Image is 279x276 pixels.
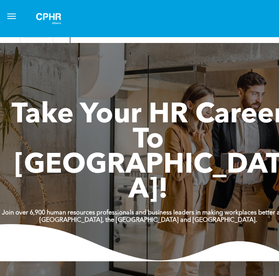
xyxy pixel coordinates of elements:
[39,217,257,223] strong: [GEOGRAPHIC_DATA], the [GEOGRAPHIC_DATA] and [GEOGRAPHIC_DATA].
[29,6,68,31] img: A white background with a few lines on it
[4,9,19,24] button: menu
